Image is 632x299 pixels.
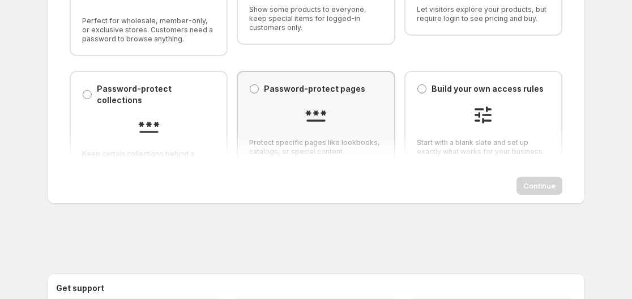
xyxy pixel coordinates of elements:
[417,138,550,156] span: Start with a blank slate and set up exactly what works for your business.
[472,104,494,126] img: Build your own access rules
[264,83,365,95] p: Password-protect pages
[417,5,550,23] span: Let visitors explore your products, but require login to see pricing and buy.
[249,5,382,32] span: Show some products to everyone, keep special items for logged-in customers only.
[97,83,215,106] p: Password-protect collections
[249,138,382,156] span: Protect specific pages like lookbooks, catalogs, or special content.
[138,115,160,138] img: Password-protect collections
[82,16,215,44] span: Perfect for wholesale, member-only, or exclusive stores. Customers need a password to browse anyt...
[56,283,576,294] h2: Get support
[305,104,327,126] img: Password-protect pages
[82,149,215,177] span: Keep certain collections behind a password while the rest of your store is open.
[432,83,544,95] p: Build your own access rules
